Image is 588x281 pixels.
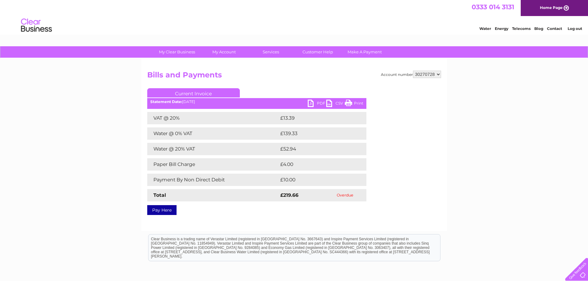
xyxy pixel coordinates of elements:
[147,127,279,140] td: Water @ 0% VAT
[472,3,514,11] a: 0333 014 3131
[479,26,491,31] a: Water
[495,26,508,31] a: Energy
[150,99,182,104] b: Statement Date:
[152,46,202,58] a: My Clear Business
[153,192,166,198] strong: Total
[147,88,240,97] a: Current Invoice
[147,205,177,215] a: Pay Here
[279,112,353,124] td: £13.39
[534,26,543,31] a: Blog
[147,158,279,171] td: Paper Bill Charge
[345,100,363,109] a: Print
[292,46,343,58] a: Customer Help
[21,16,52,35] img: logo.png
[324,189,366,201] td: Overdue
[568,26,582,31] a: Log out
[308,100,326,109] a: PDF
[147,174,279,186] td: Payment By Non Direct Debit
[280,192,298,198] strong: £219.66
[279,143,354,155] td: £52.94
[245,46,296,58] a: Services
[512,26,531,31] a: Telecoms
[147,143,279,155] td: Water @ 20% VAT
[326,100,345,109] a: CSV
[547,26,562,31] a: Contact
[279,127,355,140] td: £139.33
[147,100,366,104] div: [DATE]
[147,112,279,124] td: VAT @ 20%
[198,46,249,58] a: My Account
[381,71,441,78] div: Account number
[148,3,440,30] div: Clear Business is a trading name of Verastar Limited (registered in [GEOGRAPHIC_DATA] No. 3667643...
[279,174,354,186] td: £10.00
[147,71,441,82] h2: Bills and Payments
[279,158,352,171] td: £4.00
[339,46,390,58] a: Make A Payment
